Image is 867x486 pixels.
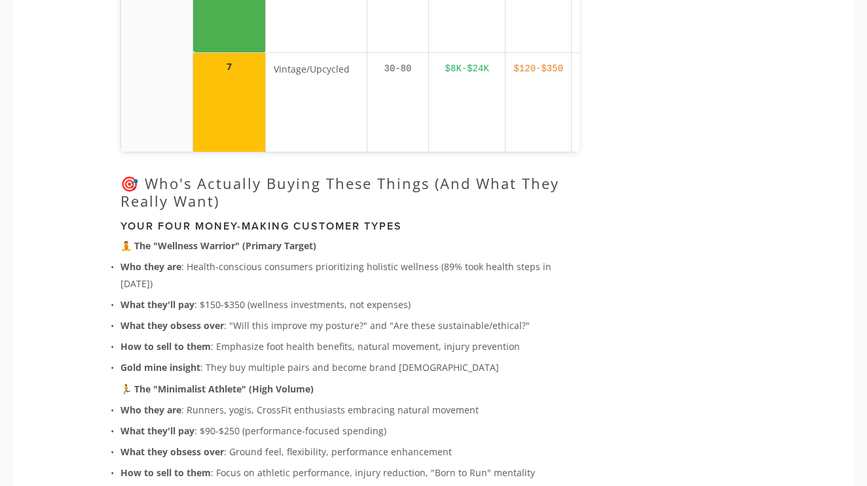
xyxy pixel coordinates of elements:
[120,404,181,416] strong: Who they are
[120,361,200,373] strong: Gold mine insight
[120,445,224,458] strong: What they obsess over
[120,466,211,479] strong: How to sell to them
[120,338,580,355] p: : Emphasize foot health benefits, natural movement, injury prevention
[367,52,429,152] td: 30-80
[120,340,211,353] strong: How to sell to them
[120,258,580,291] p: : Health-conscious consumers prioritizing holistic wellness (89% took health steps in [DATE])
[193,52,266,152] td: Opportunity score 7: Medium wellness opportunity
[120,383,314,395] strong: 🏃 The "Minimalist Athlete" (High Volume)
[429,52,506,152] td: $8K-$24K
[120,425,194,437] strong: What they'll pay
[506,52,572,152] td: $120-$350
[120,464,580,481] p: : Focus on athletic performance, injury reduction, "Born to Run" mentality
[120,220,580,232] h3: Your Four Money-Making Customer Types
[120,443,580,460] p: : Ground feel, flexibility, performance enhancement
[120,317,580,334] p: : "Will this improve my posture?" and "Are these sustainable/ethical?"
[120,319,224,332] strong: What they obsess over
[120,239,316,252] strong: 🧘 The "Wellness Warrior" (Primary Target)
[120,298,194,311] strong: What they'll pay
[120,296,580,313] p: : $150-$350 (wellness investments, not expenses)
[120,423,580,439] p: : $90-$250 (performance-focused spending)
[120,359,580,375] p: : They buy multiple pairs and become brand [DEMOGRAPHIC_DATA]
[120,402,580,418] p: : Runners, yogis, CrossFit enthusiasts embracing natural movement
[120,175,580,209] h2: 🎯 Who's Actually Buying These Things (And What They Really Want)
[266,52,367,152] td: Vintage/Upcycled
[572,52,654,152] td: Sustainability angle, unique finds, restoration expertise, eco-conscious appeal
[120,260,181,273] strong: Who they are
